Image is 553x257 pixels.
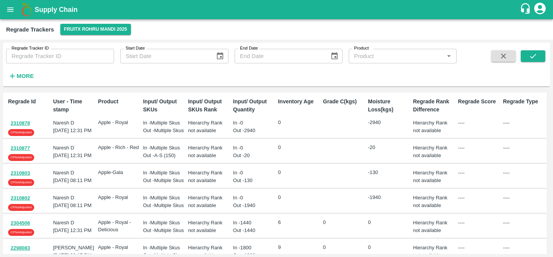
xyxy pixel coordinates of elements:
[8,129,34,136] div: CP Not Adjusted
[413,219,455,234] div: Hierarchy Rank not available
[458,194,500,202] div: ----
[413,194,455,209] div: Hierarchy Rank not available
[60,24,131,35] button: Select DC
[8,244,33,253] button: 2298083
[233,127,275,134] div: Out - 2940
[35,6,78,13] b: Supply Chain
[278,98,320,106] p: Inventory Age
[413,144,455,159] div: Hierarchy Rank not available
[35,4,520,15] a: Supply Chain
[8,98,50,106] p: Regrade Id
[233,144,275,152] div: In - 0
[323,219,365,226] p: 0
[143,98,185,114] p: Input/ Output SKUs
[278,144,320,151] p: 0
[368,119,410,126] p: -2940
[368,169,410,176] p: -130
[503,194,545,202] div: ----
[143,169,185,177] div: In - Multiple Skus
[6,49,114,63] input: Regrade Tracker ID
[503,169,545,177] div: ----
[503,244,545,252] div: ----
[143,152,185,159] div: Out - A-S (150)
[2,1,19,18] button: open drawer
[278,219,320,226] p: 6
[233,194,275,202] div: In - 0
[188,219,230,234] div: Hierarchy Rank not available
[17,73,34,79] strong: More
[53,119,95,134] div: [DATE] 12:31 PM
[98,219,140,233] p: Apple - Royal - Delicious
[98,194,140,201] p: Apple - Royal
[8,204,34,211] div: CP Not Adjusted
[98,144,140,151] p: Apple - Rich - Red
[278,169,320,176] p: 0
[188,144,230,159] div: Hierarchy Rank not available
[458,144,500,152] div: ----
[278,119,320,126] p: 0
[188,98,230,114] p: Input/ Output SKUs Rank
[143,119,185,127] div: In - Multiple Skus
[8,144,33,153] button: 2310877
[143,144,185,152] div: In - Multiple Skus
[354,45,369,51] label: Product
[368,244,410,251] p: 0
[323,98,365,106] p: Grade C(kgs)
[98,244,140,251] p: Apple - Royal
[98,98,140,106] p: Product
[503,144,545,152] div: ----
[53,244,95,252] div: [PERSON_NAME]
[413,119,455,134] div: Hierarchy Rank not available
[323,244,365,251] p: 0
[503,219,545,227] div: ----
[8,219,33,228] button: 2304506
[8,179,34,186] div: CP Not Adjusted
[368,144,410,151] p: -20
[240,45,258,51] label: End Date
[126,45,145,51] label: Start Date
[233,227,275,234] div: Out - 1440
[53,169,95,184] div: [DATE] 08:11 PM
[12,45,49,51] label: Regrade Tracker ID
[458,169,500,177] div: ----
[278,244,320,251] p: 9
[413,169,455,184] div: Hierarchy Rank not available
[235,49,324,63] input: End Date
[53,169,95,177] div: Naresh D
[368,194,410,201] p: -1940
[53,144,95,159] div: [DATE] 12:31 PM
[6,70,36,83] button: More
[143,194,185,202] div: In - Multiple Skus
[444,51,454,61] button: Open
[188,119,230,134] div: Hierarchy Rank not available
[458,119,500,127] div: ----
[327,49,342,63] button: Choose date
[53,219,95,227] div: Naresh D
[53,144,95,152] div: Naresh D
[53,98,95,114] p: User - Time stamp
[53,119,95,127] div: Naresh D
[213,49,227,63] button: Choose date
[188,194,230,209] div: Hierarchy Rank not available
[8,154,34,161] div: CP Not Adjusted
[120,49,210,63] input: Start Date
[233,119,275,127] div: In - 0
[143,127,185,134] div: Out - Multiple Skus
[143,244,185,252] div: In - Multiple Skus
[98,119,140,126] p: Apple - Royal
[233,152,275,159] div: Out - 20
[6,25,54,35] div: Regrade Trackers
[458,98,500,106] p: Regrade Score
[143,219,185,227] div: In - Multiple Skus
[368,219,410,226] p: 0
[19,2,35,17] img: logo
[368,98,410,114] p: Moisture Loss(kgs)
[143,202,185,209] div: Out - Multiple Skus
[8,119,33,128] button: 2310878
[53,194,95,202] div: Naresh D
[53,194,95,209] div: [DATE] 08:11 PM
[143,177,185,184] div: Out - Multiple Skus
[278,194,320,201] p: 0
[143,227,185,234] div: Out - Multiple Skus
[520,3,533,17] div: customer-support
